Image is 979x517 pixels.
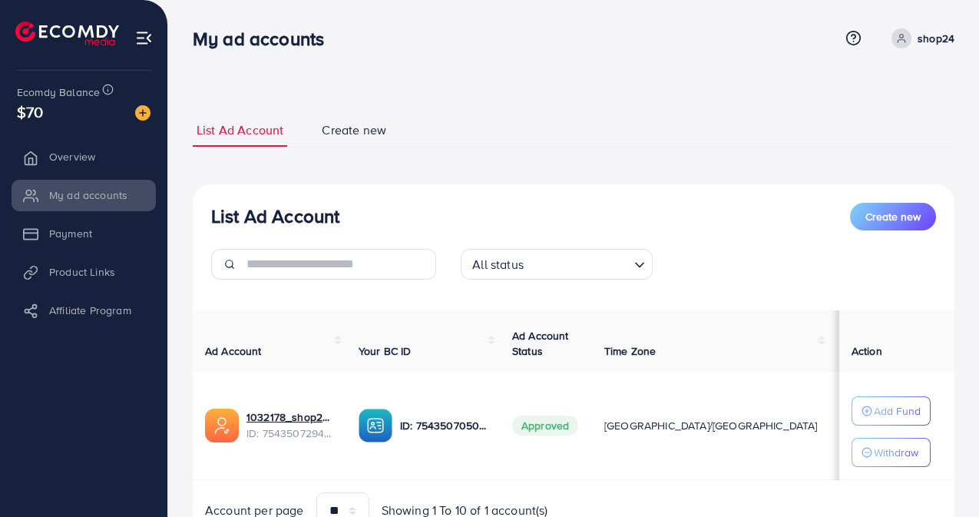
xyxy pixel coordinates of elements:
span: $70 [17,101,43,123]
span: [GEOGRAPHIC_DATA]/[GEOGRAPHIC_DATA] [604,418,818,433]
span: Create new [865,209,921,224]
span: Time Zone [604,343,656,359]
p: Withdraw [874,443,918,462]
img: menu [135,29,153,47]
span: Ad Account [205,343,262,359]
span: Ad Account Status [512,328,569,359]
span: Create new [322,121,386,139]
img: ic-ba-acc.ded83a64.svg [359,409,392,442]
button: Withdraw [852,438,931,467]
p: ID: 7543507050098327553 [400,416,488,435]
span: Ecomdy Balance [17,85,100,100]
img: ic-ads-acc.e4c84228.svg [205,409,239,442]
span: Your BC ID [359,343,412,359]
span: List Ad Account [197,121,283,139]
span: Approved [512,416,578,436]
h3: My ad accounts [193,28,336,50]
h3: List Ad Account [211,205,339,227]
img: logo [15,22,119,45]
input: Search for option [528,250,628,276]
button: Add Fund [852,396,931,426]
a: 1032178_shop24now_1756359704652 [246,409,334,425]
p: Add Fund [874,402,921,420]
button: Create new [850,203,936,230]
img: image [135,105,150,121]
span: Action [852,343,882,359]
a: shop24 [885,28,954,48]
div: <span class='underline'>1032178_shop24now_1756359704652</span></br>7543507294777589776 [246,409,334,441]
p: shop24 [918,29,954,48]
span: ID: 7543507294777589776 [246,426,334,441]
span: All status [469,254,527,276]
div: Search for option [461,249,653,280]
